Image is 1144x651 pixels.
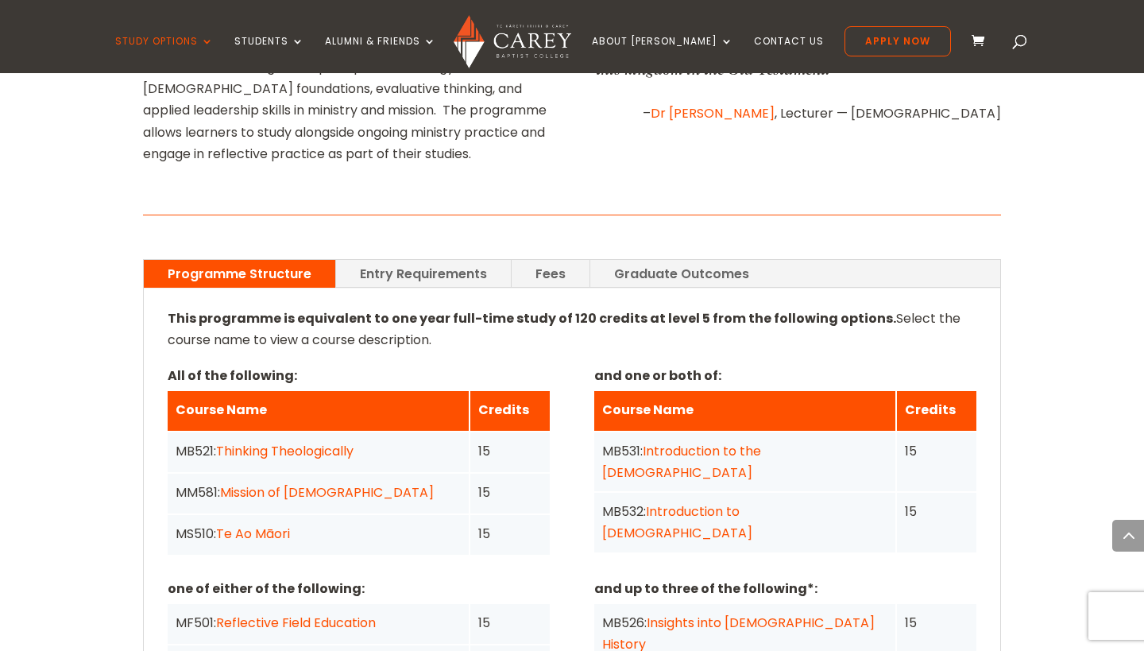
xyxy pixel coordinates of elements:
div: Credits [478,399,542,420]
a: Mission of [DEMOGRAPHIC_DATA] [220,483,434,502]
div: MB521: [176,440,461,462]
p: Students who study the New Zealand Diploma in [DEMOGRAPHIC_DATA] Studies (NZQA accredited) will g... [143,14,548,165]
a: Alumni & Friends [325,36,436,73]
a: About [PERSON_NAME] [592,36,733,73]
p: one of either of the following: [168,578,550,599]
a: Dr [PERSON_NAME] [651,104,775,122]
div: 15 [905,440,968,462]
a: Programme Structure [144,260,335,288]
p: and one or both of: [594,365,976,386]
div: Credits [905,399,968,420]
div: 15 [905,612,968,634]
a: Thinking Theologically [216,442,354,460]
div: 15 [478,482,542,503]
strong: This programme is equivalent to one year full-time study of 120 credits at level 5 from the follo... [168,309,896,327]
div: MB532: [602,501,887,544]
div: 15 [905,501,968,522]
a: Study Options [115,36,214,73]
a: Te Ao Māori [216,525,290,543]
a: Graduate Outcomes [590,260,773,288]
div: 15 [478,440,542,462]
div: MS510: [176,523,461,544]
a: Reflective Field Education [216,614,376,632]
a: Entry Requirements [336,260,511,288]
p: All of the following: [168,365,550,386]
a: Fees [512,260,589,288]
div: Course Name [602,399,887,420]
div: MM581: [176,482,461,503]
p: and up to three of the following*: [594,578,976,599]
p: – , Lecturer — [DEMOGRAPHIC_DATA] [596,103,1001,124]
a: Introduction to [DEMOGRAPHIC_DATA] [602,502,752,542]
div: MB531: [602,440,887,483]
div: MF501: [176,612,461,634]
a: Contact Us [754,36,824,73]
div: 15 [478,612,542,634]
img: Carey Baptist College [454,15,570,68]
a: Introduction to the [DEMOGRAPHIC_DATA] [602,442,761,482]
div: Course Name [176,399,461,420]
div: 15 [478,523,542,544]
a: Apply Now [844,26,951,56]
p: Select the course name to view a course description. [168,308,976,363]
a: Students [234,36,304,73]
